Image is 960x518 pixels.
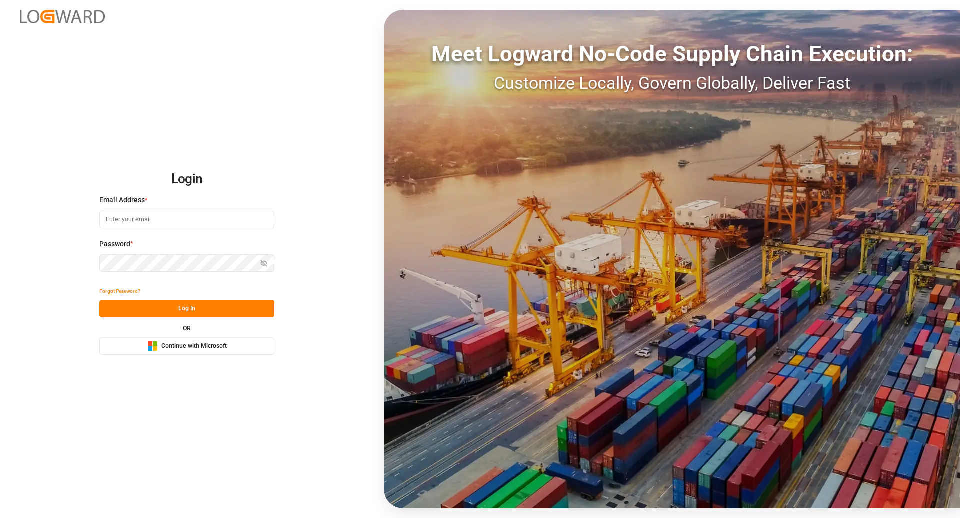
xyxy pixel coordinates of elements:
h2: Login [99,163,274,195]
button: Log In [99,300,274,317]
span: Email Address [99,195,145,205]
img: Logward_new_orange.png [20,10,105,23]
span: Password [99,239,130,249]
button: Continue with Microsoft [99,337,274,355]
span: Continue with Microsoft [161,342,227,351]
div: Customize Locally, Govern Globally, Deliver Fast [384,70,960,96]
input: Enter your email [99,211,274,228]
button: Forgot Password? [99,282,140,300]
div: Meet Logward No-Code Supply Chain Execution: [384,37,960,70]
small: OR [183,325,191,331]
